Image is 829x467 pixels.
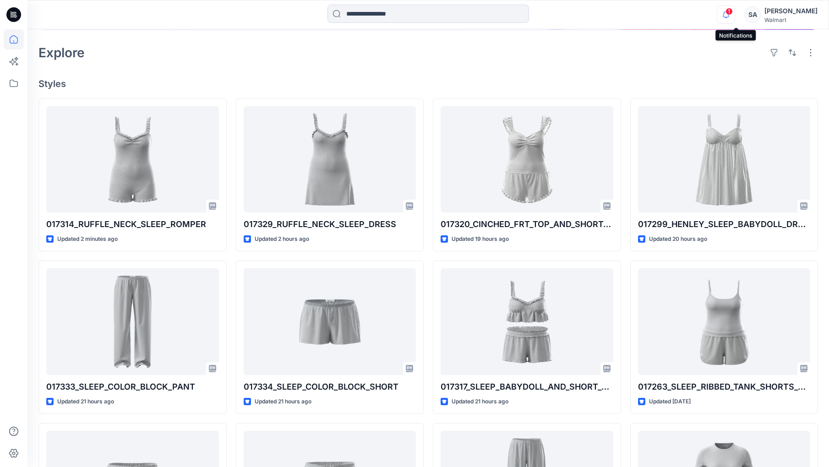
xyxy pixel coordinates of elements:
[46,268,219,375] a: 017333_SLEEP_COLOR_BLOCK_PANT
[764,5,818,16] div: [PERSON_NAME]
[638,380,811,393] p: 017263_SLEEP_RIBBED_TANK_SHORTS_SET
[57,234,118,244] p: Updated 2 minutes ago
[255,397,311,407] p: Updated 21 hours ago
[244,106,416,212] a: 017329_RUFFLE_NECK_SLEEP_DRESS
[46,380,219,393] p: 017333_SLEEP_COLOR_BLOCK_PANT
[244,268,416,375] a: 017334_SLEEP_COLOR_BLOCK_SHORT
[255,234,309,244] p: Updated 2 hours ago
[764,16,818,23] div: Walmart
[38,45,85,60] h2: Explore
[441,268,613,375] a: 017317_SLEEP_BABYDOLL_AND_SHORT_SET
[46,106,219,212] a: 017314_RUFFLE_NECK_SLEEP_ROMPER
[452,234,509,244] p: Updated 19 hours ago
[441,380,613,393] p: 017317_SLEEP_BABYDOLL_AND_SHORT_SET
[638,106,811,212] a: 017299_HENLEY_SLEEP_BABYDOLL_DRESS
[452,397,508,407] p: Updated 21 hours ago
[638,268,811,375] a: 017263_SLEEP_RIBBED_TANK_SHORTS_SET
[244,380,416,393] p: 017334_SLEEP_COLOR_BLOCK_SHORT
[649,234,707,244] p: Updated 20 hours ago
[441,106,613,212] a: 017320_CINCHED_FRT_TOP_AND_SHORT_SLEEP_SET
[244,218,416,231] p: 017329_RUFFLE_NECK_SLEEP_DRESS
[638,218,811,231] p: 017299_HENLEY_SLEEP_BABYDOLL_DRESS
[46,218,219,231] p: 017314_RUFFLE_NECK_SLEEP_ROMPER
[744,6,761,23] div: SA
[38,78,818,89] h4: Styles
[57,397,114,407] p: Updated 21 hours ago
[649,397,691,407] p: Updated [DATE]
[725,8,733,15] span: 1
[441,218,613,231] p: 017320_CINCHED_FRT_TOP_AND_SHORT_SLEEP_SET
